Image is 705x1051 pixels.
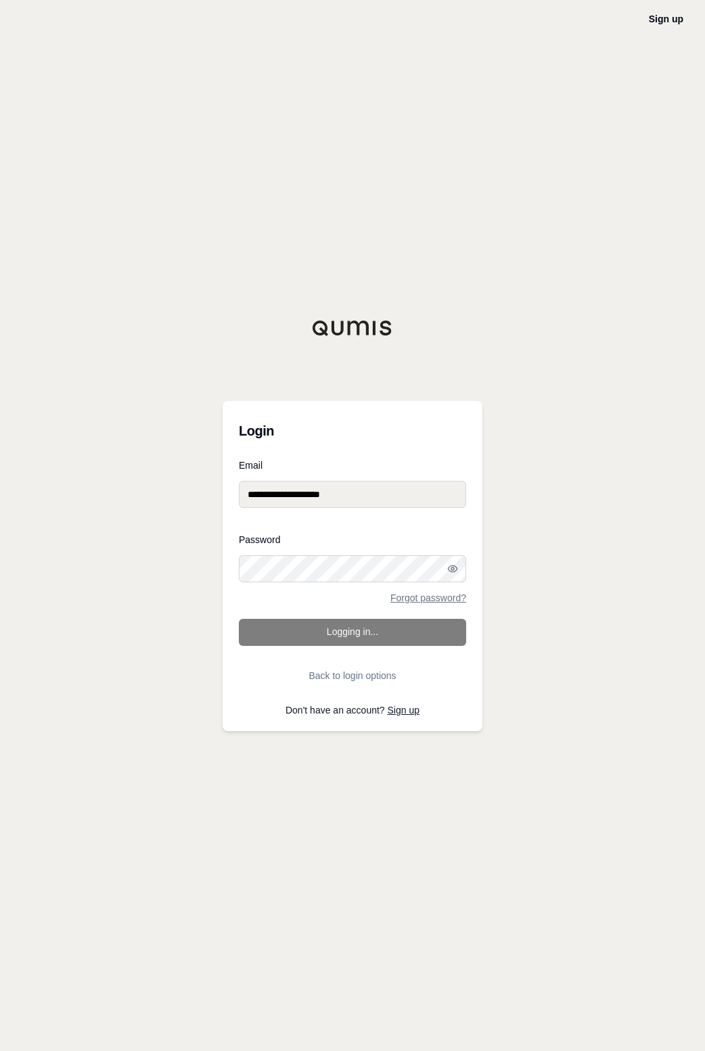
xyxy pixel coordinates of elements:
[239,461,466,470] label: Email
[239,705,466,715] p: Don't have an account?
[239,535,466,544] label: Password
[388,705,419,716] a: Sign up
[649,14,683,24] a: Sign up
[239,662,466,689] button: Back to login options
[239,417,466,444] h3: Login
[390,593,466,603] a: Forgot password?
[312,320,393,336] img: Qumis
